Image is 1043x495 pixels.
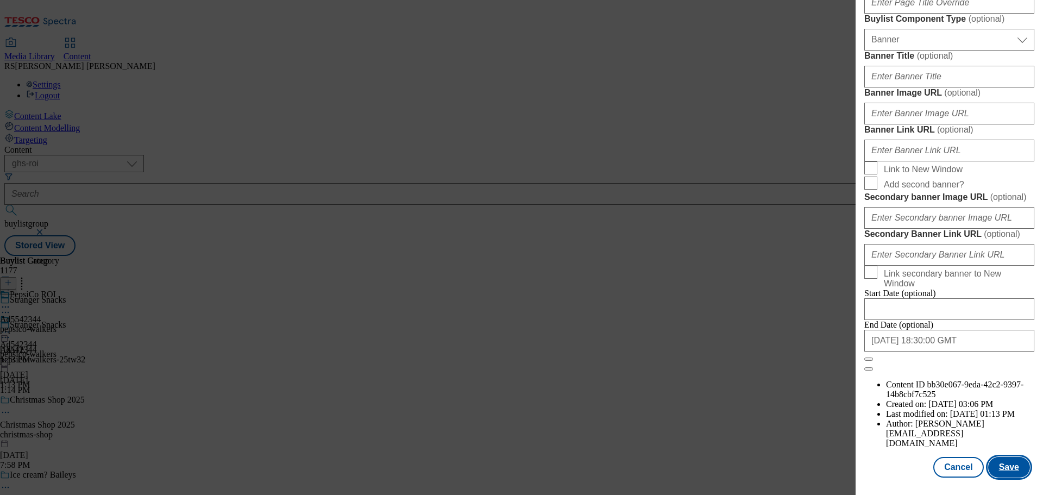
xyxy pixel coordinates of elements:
[990,192,1027,202] span: ( optional )
[864,66,1034,87] input: Enter Banner Title
[864,103,1034,124] input: Enter Banner Image URL
[969,14,1005,23] span: ( optional )
[886,419,1034,448] li: Author:
[864,87,1034,98] label: Banner Image URL
[917,51,953,60] span: ( optional )
[884,165,963,174] span: Link to New Window
[864,298,1034,320] input: Enter Date
[864,124,1034,135] label: Banner Link URL
[864,192,1034,203] label: Secondary banner Image URL
[884,180,964,190] span: Add second banner?
[933,457,983,478] button: Cancel
[864,140,1034,161] input: Enter Banner Link URL
[886,409,1034,419] li: Last modified on:
[864,244,1034,266] input: Enter Secondary Banner Link URL
[984,229,1020,239] span: ( optional )
[864,289,936,298] span: Start Date (optional)
[864,320,933,329] span: End Date (optional)
[937,125,973,134] span: ( optional )
[884,269,1030,289] span: Link secondary banner to New Window
[950,409,1015,418] span: [DATE] 01:13 PM
[886,380,1034,399] li: Content ID
[864,51,1034,61] label: Banner Title
[864,14,1034,24] label: Buylist Component Type
[864,229,1034,240] label: Secondary Banner Link URL
[864,207,1034,229] input: Enter Secondary banner Image URL
[886,419,984,448] span: [PERSON_NAME][EMAIL_ADDRESS][DOMAIN_NAME]
[864,330,1034,352] input: Enter Date
[886,380,1023,399] span: bb30e067-9eda-42c2-9397-14b8cbf7c525
[988,457,1030,478] button: Save
[886,399,1034,409] li: Created on:
[864,358,873,361] button: Close
[928,399,993,409] span: [DATE] 03:06 PM
[944,88,981,97] span: ( optional )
